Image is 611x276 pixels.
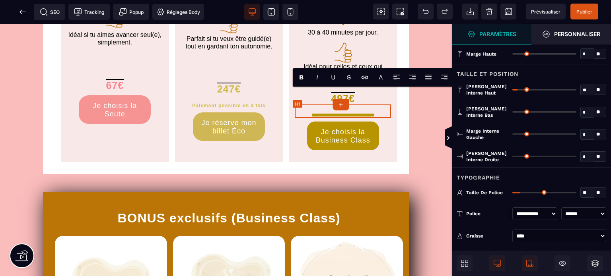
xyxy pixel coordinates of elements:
span: Enregistrer [500,4,516,19]
span: [PERSON_NAME] interne droite [466,150,508,163]
span: Bold [293,69,309,86]
span: Nettoyage [481,4,497,19]
span: Créer une alerte modale [113,4,149,20]
span: [PERSON_NAME] interne bas [466,106,508,118]
strong: Personnaliser [554,31,600,37]
span: Aperçu [526,4,566,19]
button: Je choisis la Soute [79,71,151,100]
span: Voir les composants [373,4,389,19]
span: Ouvrir le gestionnaire de styles [452,24,531,44]
span: Ouvrir les blocs [457,255,473,271]
span: Code de suivi [68,4,110,20]
p: A [379,73,383,81]
span: Parfait si tu veux être guidé(e) tout en gardant ton autonomie. [186,9,272,26]
span: Italic [309,69,325,86]
span: Strike-through [341,69,357,86]
strong: Paramètres [479,31,516,37]
span: Tracking [74,8,104,16]
span: Défaire [418,4,434,19]
span: Afficher le desktop [489,255,505,271]
span: Publier [576,9,592,15]
span: SEO [40,8,60,16]
span: Align Left [389,69,405,86]
label: Font color [379,73,383,81]
div: Graisse [466,232,508,240]
span: Réglages Body [156,8,200,16]
span: Prévisualiser [531,9,560,15]
i: I [316,73,318,81]
span: Idéal si tu aimes avancer seul(e), simplement. [68,8,162,22]
span: Ouvrir les calques [587,255,603,271]
span: Voir mobile [282,4,298,20]
span: Align Justify [420,69,436,86]
span: Idéal pour celles et ceux qui veulent voyager loin et profondément. [304,37,382,60]
span: Align Right [436,69,452,86]
img: cb5ec90518915eaee5cf51e325e95357_thumb-7909113-BB7507.png [333,18,354,39]
span: Masquer le bloc [555,255,570,271]
div: 30 à 40 minutes par jour. [295,2,391,18]
span: Ouvrir le gestionnaire de styles [531,24,611,44]
div: Taille et position [452,64,611,79]
span: Voir bureau [244,4,260,20]
span: Retour [15,4,31,20]
span: Marge haute [466,51,496,57]
span: Align Center [405,69,420,86]
span: Popup [119,8,144,16]
span: Taille de police [466,189,503,196]
div: Typographie [452,168,611,182]
span: [PERSON_NAME] interne haut [466,83,508,96]
s: S [347,73,351,81]
span: Métadata SEO [34,4,65,20]
span: Underline [325,69,341,86]
div: Police [466,210,508,218]
span: Marge interne gauche [466,128,508,141]
span: Voir tablette [263,4,279,20]
span: Importer [462,4,478,19]
span: Lien [357,69,373,86]
b: B [299,73,304,81]
span: Favicon [152,4,204,20]
span: Enregistrer le contenu [570,4,598,19]
span: Rétablir [437,4,453,19]
span: Afficher le mobile [522,255,538,271]
u: U [331,73,335,81]
button: Je réserve mon billet Éco [193,89,265,117]
button: Je choisis la Business Class [307,98,379,126]
span: Afficher les vues [452,126,460,150]
h1: BONUS exclusifs (Business Class) [49,183,409,206]
span: Capture d'écran [392,4,408,19]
